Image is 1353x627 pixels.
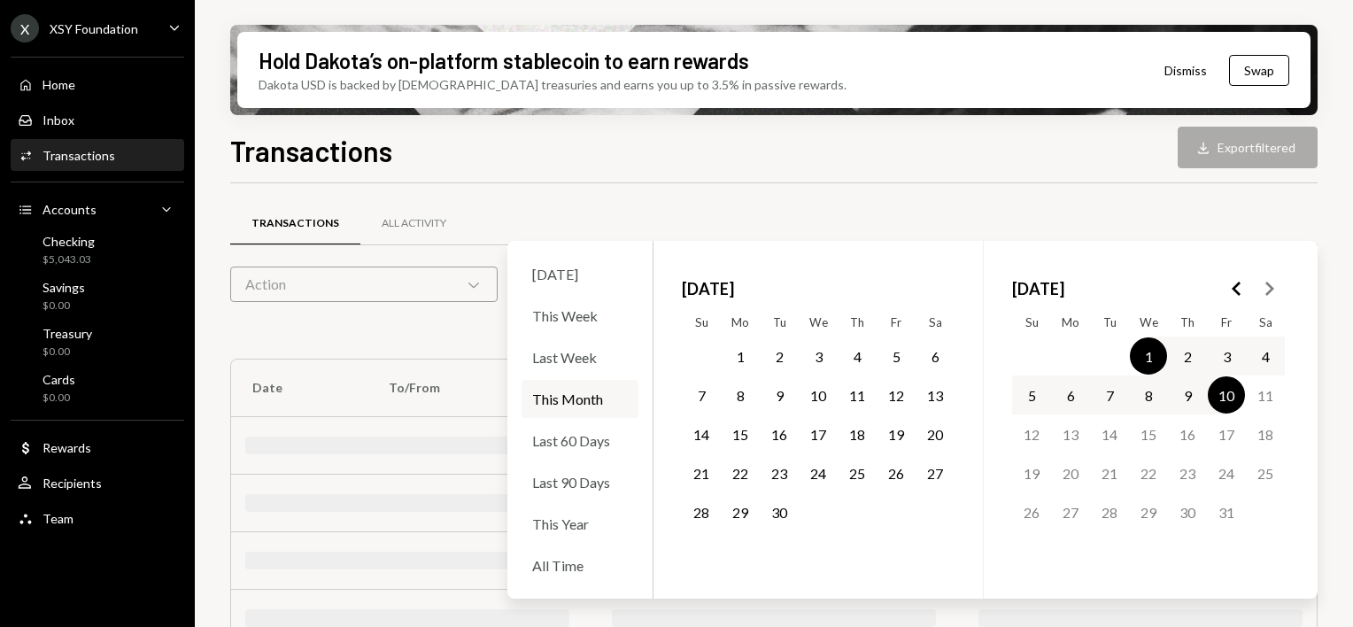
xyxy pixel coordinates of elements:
button: Tuesday, September 16th, 2025 [761,415,798,453]
th: Friday [877,308,916,337]
button: Go to the Next Month [1253,273,1285,305]
button: Wednesday, October 8th, 2025, selected [1130,376,1167,414]
span: [DATE] [682,269,734,308]
a: Rewards [11,431,184,463]
button: Sunday, October 26th, 2025 [1013,493,1050,530]
button: Thursday, September 25th, 2025 [839,454,876,492]
button: Monday, September 15th, 2025 [722,415,759,453]
button: Thursday, September 4th, 2025 [839,337,876,375]
div: $0.00 [43,391,75,406]
a: Accounts [11,193,184,225]
button: Thursday, October 23rd, 2025 [1169,454,1206,492]
a: All Activity [360,201,468,246]
button: Monday, September 8th, 2025 [722,376,759,414]
button: Dismiss [1142,50,1229,91]
button: Saturday, October 11th, 2025 [1247,376,1284,414]
button: Monday, September 1st, 2025 [722,337,759,375]
div: Last 90 Days [522,463,638,501]
button: Friday, October 31st, 2025 [1208,493,1245,530]
button: Friday, October 24th, 2025 [1208,454,1245,492]
button: Thursday, October 9th, 2025, selected [1169,376,1206,414]
div: Treasury [43,326,92,341]
div: Hold Dakota’s on-platform stablecoin to earn rewards [259,46,749,75]
button: Wednesday, October 15th, 2025 [1130,415,1167,453]
button: Tuesday, October 14th, 2025 [1091,415,1128,453]
button: Sunday, October 12th, 2025 [1013,415,1050,453]
button: Go to the Previous Month [1221,273,1253,305]
div: Transactions [251,216,339,231]
a: Transactions [230,201,360,246]
button: Sunday, October 19th, 2025 [1013,454,1050,492]
button: Friday, October 17th, 2025 [1208,415,1245,453]
button: Saturday, September 6th, 2025 [916,337,954,375]
a: Checking$5,043.03 [11,228,184,271]
h1: Transactions [230,133,392,168]
button: Friday, September 12th, 2025 [878,376,915,414]
button: Tuesday, September 30th, 2025 [761,493,798,530]
button: Saturday, September 27th, 2025 [916,454,954,492]
div: Checking [43,234,95,249]
button: Saturday, September 20th, 2025 [916,415,954,453]
button: Thursday, October 2nd, 2025, selected [1169,337,1206,375]
button: Wednesday, October 1st, 2025, selected [1130,337,1167,375]
div: Cards [43,372,75,387]
div: All Activity [382,216,446,231]
button: Thursday, October 30th, 2025 [1169,493,1206,530]
a: Treasury$0.00 [11,321,184,363]
div: Team [43,511,73,526]
th: Saturday [1246,308,1285,337]
div: This Month [522,380,638,418]
div: $0.00 [43,344,92,360]
button: Tuesday, September 9th, 2025 [761,376,798,414]
button: Saturday, October 25th, 2025 [1247,454,1284,492]
button: Monday, October 6th, 2025, selected [1052,376,1089,414]
div: XSY Foundation [50,21,138,36]
button: Tuesday, September 2nd, 2025 [761,337,798,375]
th: Wednesday [799,308,838,337]
button: Wednesday, September 24th, 2025 [800,454,837,492]
div: Recipients [43,476,102,491]
th: Thursday [838,308,877,337]
th: Sunday [682,308,721,337]
button: Monday, October 20th, 2025 [1052,454,1089,492]
a: Team [11,502,184,534]
button: Tuesday, October 28th, 2025 [1091,493,1128,530]
div: Savings [43,280,85,295]
div: Rewards [43,440,91,455]
button: Thursday, September 11th, 2025 [839,376,876,414]
button: Wednesday, September 10th, 2025 [800,376,837,414]
button: Wednesday, September 3rd, 2025 [800,337,837,375]
button: Monday, September 22nd, 2025 [722,454,759,492]
div: Dakota USD is backed by [DEMOGRAPHIC_DATA] treasuries and earns you up to 3.5% in passive rewards. [259,75,847,94]
button: Wednesday, October 29th, 2025 [1130,493,1167,530]
div: This Year [522,505,638,543]
button: Sunday, October 5th, 2025, selected [1013,376,1050,414]
div: This Week [522,297,638,335]
button: Thursday, October 16th, 2025 [1169,415,1206,453]
th: Saturday [916,308,955,337]
a: Cards$0.00 [11,367,184,409]
button: Swap [1229,55,1289,86]
th: Friday [1207,308,1246,337]
th: Thursday [1168,308,1207,337]
a: Recipients [11,467,184,499]
button: Friday, September 5th, 2025 [878,337,915,375]
button: Thursday, September 18th, 2025 [839,415,876,453]
button: Sunday, September 7th, 2025 [683,376,720,414]
button: Wednesday, October 22nd, 2025 [1130,454,1167,492]
button: Saturday, September 13th, 2025 [916,376,954,414]
button: Friday, September 26th, 2025 [878,454,915,492]
button: Monday, October 27th, 2025 [1052,493,1089,530]
th: Monday [721,308,760,337]
th: To/From [367,360,545,416]
div: Home [43,77,75,92]
div: All Time [522,546,638,584]
div: Accounts [43,202,97,217]
a: Inbox [11,104,184,135]
div: Last Week [522,338,638,376]
button: Saturday, October 18th, 2025 [1247,415,1284,453]
button: Monday, September 29th, 2025 [722,493,759,530]
button: Saturday, October 4th, 2025, selected [1247,337,1284,375]
div: $0.00 [43,298,85,313]
th: Monday [1051,308,1090,337]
